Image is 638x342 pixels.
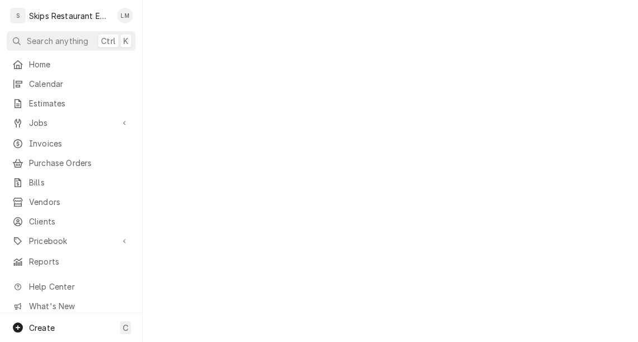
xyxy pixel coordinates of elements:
a: Bills [7,173,136,192]
span: Pricebook [29,235,113,247]
a: Go to Jobs [7,114,136,132]
span: Ctrl [101,35,116,47]
span: Home [29,58,130,70]
div: Longino Monroe's Avatar [117,8,133,23]
span: Clients [29,216,130,227]
button: Search anythingCtrlK [7,31,136,51]
a: Purchase Orders [7,154,136,172]
a: Invoices [7,134,136,153]
a: Go to Help Center [7,277,136,296]
span: Bills [29,177,130,188]
a: Reports [7,252,136,271]
a: Go to What's New [7,297,136,315]
div: Skips Restaurant Equipment [29,10,111,22]
span: Vendors [29,196,130,208]
span: Calendar [29,78,130,90]
div: S [10,8,26,23]
span: Estimates [29,97,130,109]
a: Home [7,55,136,74]
span: What's New [29,300,129,312]
a: Clients [7,212,136,231]
span: Reports [29,256,130,267]
span: Jobs [29,117,113,129]
span: Search anything [27,35,88,47]
a: Estimates [7,94,136,113]
div: LM [117,8,133,23]
span: C [123,322,128,334]
span: Purchase Orders [29,157,130,169]
span: Invoices [29,138,130,149]
a: Go to Pricebook [7,232,136,250]
span: Create [29,323,55,333]
a: Vendors [7,193,136,211]
a: Calendar [7,75,136,93]
span: K [123,35,128,47]
span: Help Center [29,281,129,292]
